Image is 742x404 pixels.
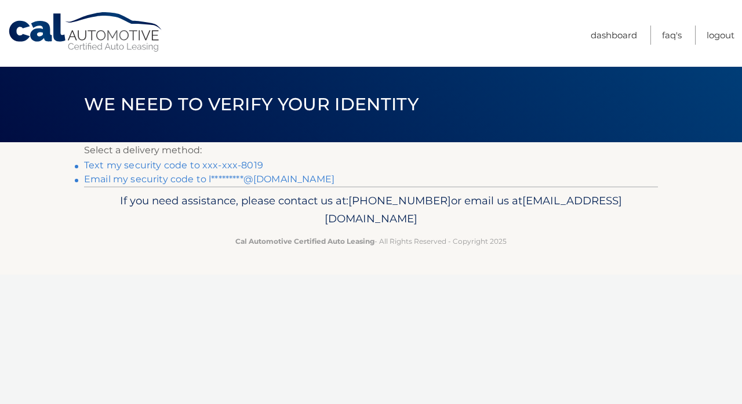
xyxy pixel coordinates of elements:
p: - All Rights Reserved - Copyright 2025 [92,235,650,247]
span: [PHONE_NUMBER] [348,194,451,207]
a: Email my security code to l*********@[DOMAIN_NAME] [84,174,334,185]
a: Cal Automotive [8,12,164,53]
strong: Cal Automotive Certified Auto Leasing [235,237,374,246]
p: If you need assistance, please contact us at: or email us at [92,192,650,229]
a: Dashboard [591,26,637,45]
a: Text my security code to xxx-xxx-8019 [84,160,263,171]
a: FAQ's [662,26,682,45]
p: Select a delivery method: [84,142,658,158]
a: Logout [707,26,734,45]
span: We need to verify your identity [84,93,419,115]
